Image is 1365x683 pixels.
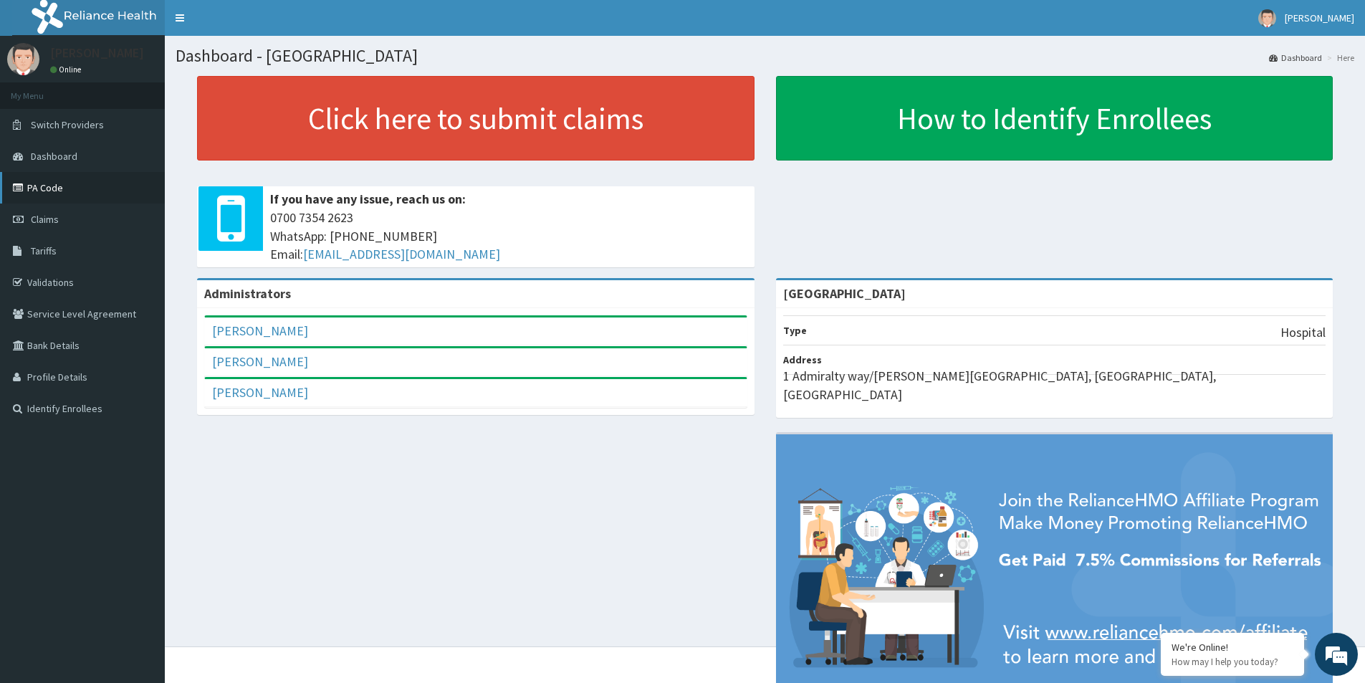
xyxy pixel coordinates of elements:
img: User Image [7,43,39,75]
b: Address [783,353,822,366]
strong: [GEOGRAPHIC_DATA] [783,285,906,302]
a: [PERSON_NAME] [212,384,308,401]
a: How to Identify Enrollees [776,76,1333,161]
li: Here [1323,52,1354,64]
span: 0700 7354 2623 WhatsApp: [PHONE_NUMBER] Email: [270,209,747,264]
img: User Image [1258,9,1276,27]
p: [PERSON_NAME] [50,47,144,59]
a: [PERSON_NAME] [212,323,308,339]
a: [EMAIL_ADDRESS][DOMAIN_NAME] [303,246,500,262]
b: Type [783,324,807,337]
a: Online [50,65,85,75]
a: [PERSON_NAME] [212,353,308,370]
b: Administrators [204,285,291,302]
a: Dashboard [1269,52,1322,64]
p: Hospital [1280,323,1326,342]
span: Claims [31,213,59,226]
p: 1 Admiralty way/[PERSON_NAME][GEOGRAPHIC_DATA], [GEOGRAPHIC_DATA], [GEOGRAPHIC_DATA] [783,367,1326,403]
a: Click here to submit claims [197,76,755,161]
div: We're Online! [1172,641,1293,654]
span: Dashboard [31,150,77,163]
h1: Dashboard - [GEOGRAPHIC_DATA] [176,47,1354,65]
p: How may I help you today? [1172,656,1293,668]
b: If you have any issue, reach us on: [270,191,466,207]
span: Tariffs [31,244,57,257]
span: Switch Providers [31,118,104,131]
span: [PERSON_NAME] [1285,11,1354,24]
